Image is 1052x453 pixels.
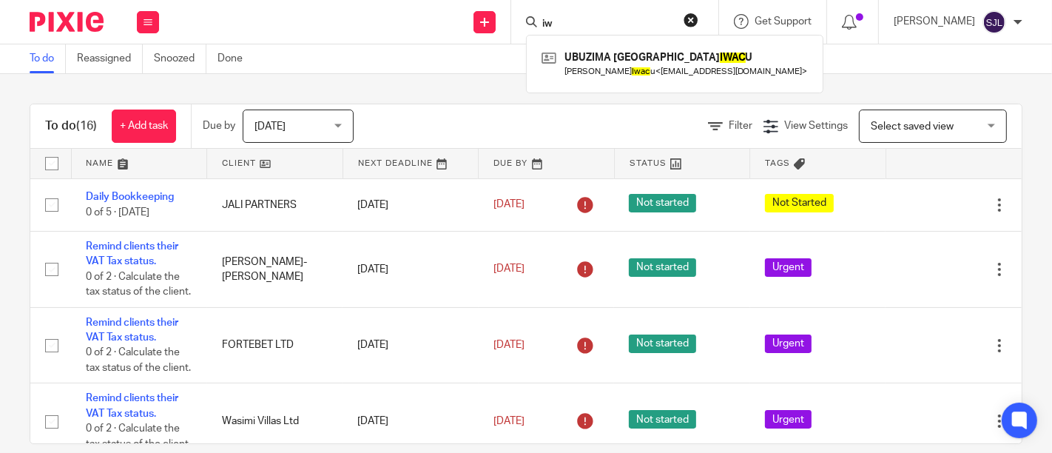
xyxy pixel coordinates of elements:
span: 0 of 2 · Calculate the tax status of the client. [86,272,191,298]
p: [PERSON_NAME] [894,14,975,29]
span: Tags [765,159,790,167]
span: View Settings [784,121,848,131]
span: Filter [729,121,752,131]
span: [DATE] [493,416,525,426]
td: [PERSON_NAME]-[PERSON_NAME] [207,231,343,307]
span: [DATE] [493,340,525,350]
td: [DATE] [343,178,479,231]
span: 0 of 5 · [DATE] [86,207,149,218]
td: [DATE] [343,231,479,307]
span: Get Support [755,16,812,27]
span: Urgent [765,410,812,429]
a: + Add task [112,110,176,143]
a: Remind clients their VAT Tax status. [86,318,178,343]
a: Done [218,44,254,73]
td: JALI PARTNERS [207,178,343,231]
a: To do [30,44,66,73]
img: Pixie [30,12,104,32]
span: 0 of 2 · Calculate the tax status of the client. [86,423,191,449]
span: (16) [76,120,97,132]
span: Urgent [765,335,812,353]
td: [DATE] [343,307,479,383]
input: Search [541,18,674,31]
h1: To do [45,118,97,134]
button: Clear [684,13,698,27]
span: Select saved view [871,121,954,132]
span: [DATE] [493,264,525,275]
span: 0 of 2 · Calculate the tax status of the client. [86,348,191,374]
p: Due by [203,118,235,133]
span: Not started [629,410,696,429]
span: Not started [629,194,696,212]
a: Reassigned [77,44,143,73]
a: Snoozed [154,44,206,73]
span: Not Started [765,194,834,212]
span: Not started [629,335,696,353]
a: Remind clients their VAT Tax status. [86,393,178,418]
a: Daily Bookkeeping [86,192,174,202]
span: Urgent [765,258,812,277]
img: svg%3E [982,10,1006,34]
span: [DATE] [493,200,525,210]
td: FORTEBET LTD [207,307,343,383]
span: [DATE] [254,121,286,132]
a: Remind clients their VAT Tax status. [86,241,178,266]
span: Not started [629,258,696,277]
